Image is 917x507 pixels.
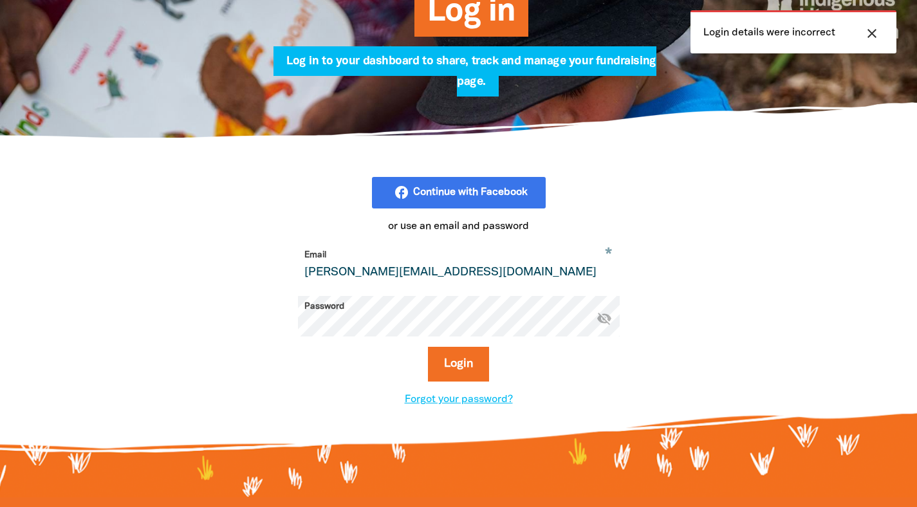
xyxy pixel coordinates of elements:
[860,25,884,42] button: close
[597,310,612,327] button: visibility_off
[286,56,656,97] span: Log in to your dashboard to share, track and manage your fundraising page.
[372,177,546,209] button: facebook_rounded Continue with Facebook
[394,185,533,200] i: facebook_rounded
[690,10,896,53] div: Login details were incorrect
[428,347,489,382] button: Login
[864,26,880,41] i: close
[597,310,612,326] i: Hide password
[298,219,620,234] p: or use an email and password
[405,395,513,404] a: Forgot your password?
